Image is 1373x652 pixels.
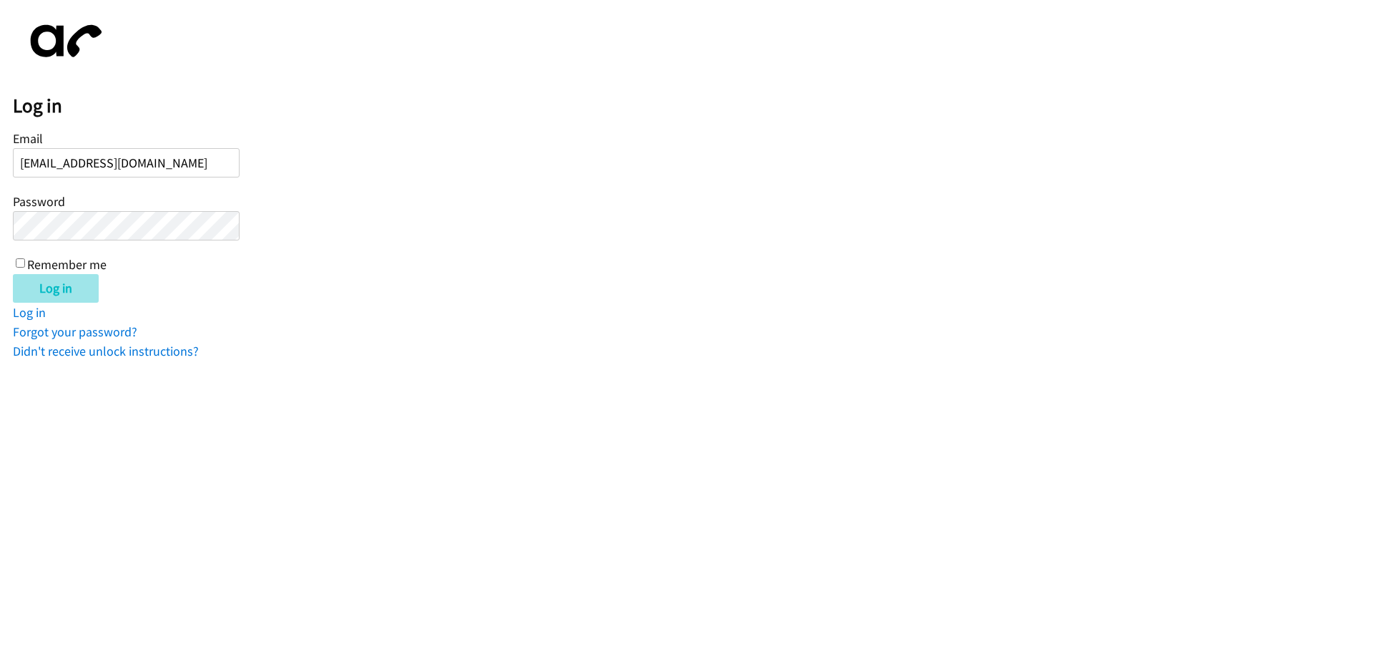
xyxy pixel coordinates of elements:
label: Email [13,130,43,147]
label: Remember me [27,256,107,273]
a: Didn't receive unlock instructions? [13,343,199,359]
a: Forgot your password? [13,323,137,340]
img: aphone-8a226864a2ddd6a5e75d1ebefc011f4aa8f32683c2d82f3fb0802fe031f96514.svg [13,13,113,69]
a: Log in [13,304,46,321]
input: Log in [13,274,99,303]
h2: Log in [13,94,1373,118]
label: Password [13,193,65,210]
